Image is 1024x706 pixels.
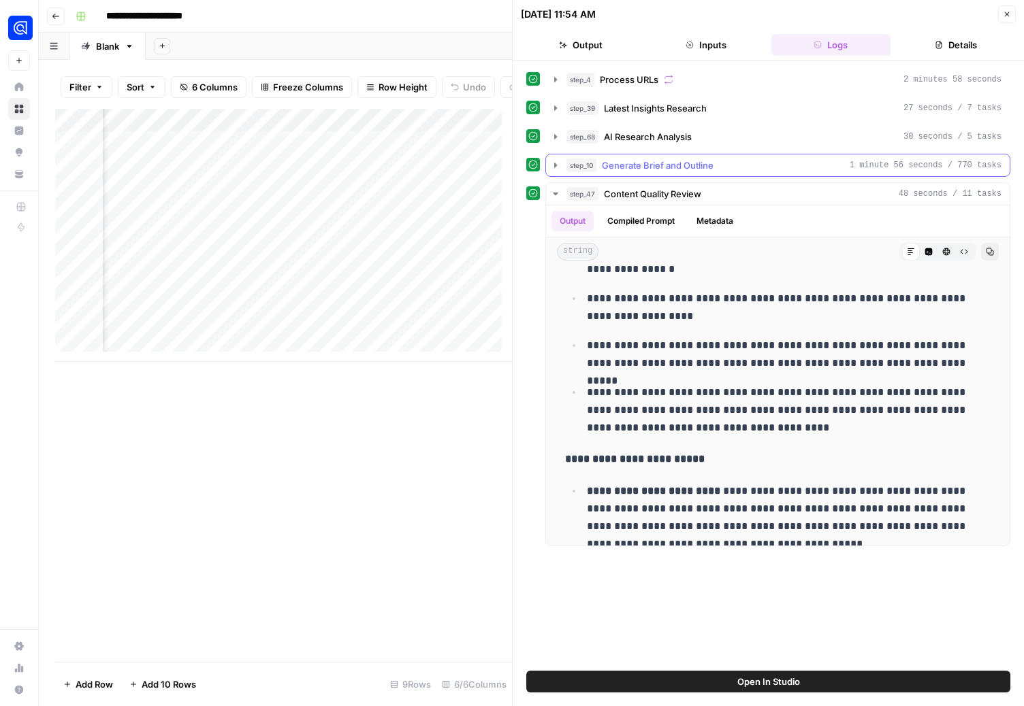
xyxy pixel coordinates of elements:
[602,158,714,172] span: Generate Brief and Outline
[903,73,1002,86] span: 2 minutes 58 seconds
[192,80,238,94] span: 6 Columns
[566,158,596,172] span: step_10
[903,131,1002,143] span: 30 seconds / 5 tasks
[273,80,343,94] span: Freeze Columns
[521,7,596,21] div: [DATE] 11:54 AM
[8,635,30,657] a: Settings
[8,163,30,185] a: Your Data
[171,76,246,98] button: 6 Columns
[546,126,1010,148] button: 30 seconds / 5 tasks
[442,76,495,98] button: Undo
[121,673,204,695] button: Add 10 Rows
[8,76,30,98] a: Home
[385,673,436,695] div: 9 Rows
[566,187,598,201] span: step_47
[850,159,1002,171] span: 1 minute 56 seconds / 770 tasks
[463,80,486,94] span: Undo
[600,73,658,86] span: Process URLs
[526,671,1010,692] button: Open In Studio
[546,69,1010,90] button: 2 minutes 58 seconds
[96,39,119,53] div: Blank
[604,187,701,201] span: Content Quality Review
[8,120,30,141] a: Insights
[646,34,766,56] button: Inputs
[69,80,91,94] span: Filter
[8,657,30,679] a: Usage
[771,34,891,56] button: Logs
[903,102,1002,114] span: 27 seconds / 7 tasks
[436,673,512,695] div: 6/6 Columns
[8,141,30,163] a: Opportunities
[546,154,1010,176] button: 1 minute 56 seconds / 770 tasks
[61,76,112,98] button: Filter
[76,677,113,691] span: Add Row
[142,677,196,691] span: Add 10 Rows
[8,98,30,120] a: Browse
[127,80,144,94] span: Sort
[252,76,352,98] button: Freeze Columns
[546,97,1010,119] button: 27 seconds / 7 tasks
[118,76,165,98] button: Sort
[737,675,800,688] span: Open In Studio
[566,73,594,86] span: step_4
[896,34,1016,56] button: Details
[69,33,146,60] a: Blank
[8,16,33,40] img: Engine Logo
[379,80,428,94] span: Row Height
[546,183,1010,205] button: 48 seconds / 11 tasks
[546,205,1010,545] div: 48 seconds / 11 tasks
[688,211,741,231] button: Metadata
[551,211,594,231] button: Output
[566,101,598,115] span: step_39
[8,679,30,701] button: Help + Support
[521,34,641,56] button: Output
[357,76,436,98] button: Row Height
[8,11,30,45] button: Workspace: Engine
[599,211,683,231] button: Compiled Prompt
[566,130,598,144] span: step_68
[604,130,692,144] span: AI Research Analysis
[604,101,707,115] span: Latest Insights Research
[55,673,121,695] button: Add Row
[899,188,1002,200] span: 48 seconds / 11 tasks
[557,243,598,260] span: string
